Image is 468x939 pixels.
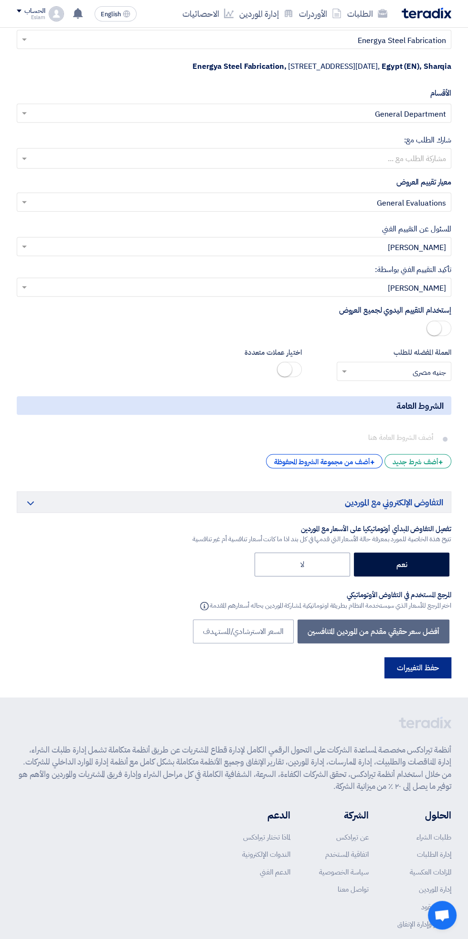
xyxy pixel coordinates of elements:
[316,347,451,358] label: العملة المفضله للطلب
[198,600,451,611] div: اختر المرجع للأسعار الذي سيستخدمة النظام بطريقة اوتوماتيكية لمشاركة الموردين بحاله أسعارهم المقدمة
[416,832,451,842] a: طلبات الشراء
[180,2,236,25] a: الاحصائيات
[17,744,451,793] p: أنظمة تيرادكس مخصصة لمساعدة الشركات على التحول الرقمي الكامل لإدارة قطاع المشتريات عن طريق أنظمة ...
[402,8,451,19] img: Teradix logo
[101,11,121,18] span: English
[236,2,296,25] a: إدارة الموردين
[242,808,290,822] li: الدعم
[397,808,451,822] li: الحلول
[404,134,451,146] label: شارك الطلب مع:
[382,223,451,235] label: المسئول عن التقييم الفني
[397,919,451,929] a: التقارير وإدارة الإنفاق
[384,657,451,678] button: حفظ التغييرات
[17,15,45,20] div: Eslam
[417,849,451,860] a: إدارة الطلبات
[296,2,344,25] a: الأوردرات
[255,553,350,577] label: لا
[242,849,290,860] a: الندوات الإلكترونية
[192,524,451,534] div: تفعيل التفاوض المبدأي أوتوماتيكيا على الأسعار مع الموردين
[336,832,369,842] a: عن تيرادكس
[430,87,451,99] label: الأقسام
[370,457,374,468] span: +
[288,61,380,72] span: [STREET_ADDRESS][DATE],
[24,7,45,15] div: الحساب
[266,454,383,469] div: أضف من مجموعة الشروط المحفوظة
[384,454,451,469] div: أضف شرط جديد
[319,867,369,877] a: سياسة الخصوصية
[260,867,290,877] a: الدعم الفني
[375,264,451,275] label: تأكيد التقييم الفني بواسطة:
[428,901,457,929] a: Open chat
[419,884,451,895] a: إدارة الموردين
[49,6,64,22] img: profile_test.png
[339,305,451,316] label: إستخدام التقييم اليدوي لجميع العروض
[198,590,451,600] div: المرجع المستخدم في التفاوض الأوتوماتيكي
[192,534,451,544] div: تتيح هذة الخاصية للمورد بمعرفة حالة الأسعار التي قدمها في كل بند اذا ما كانت أسعار تنافسية أم غير...
[421,902,451,912] a: إدارة العقود
[338,884,369,895] a: تواصل معنا
[95,6,137,22] button: English
[438,457,443,468] span: +
[354,553,449,577] label: نعم
[243,832,290,842] a: لماذا تختار تيرادكس
[17,396,451,415] h5: الشروط العامة
[192,61,286,72] span: Energya Steel Fabrication,
[17,491,451,513] h5: التفاوض الإلكتروني مع الموردين
[344,2,390,25] a: الطلبات
[382,61,451,72] span: Egypt (EN), Sharqia
[298,620,449,644] label: أفضل سعر حقيقي مقدم من الموردين المتنافسين
[166,347,301,358] label: اختيار عملات متعددة
[319,808,369,822] li: الشركة
[396,176,451,188] label: معيار تقييم العروض
[325,849,369,860] a: اتفاقية المستخدم
[410,867,451,877] a: المزادات العكسية
[193,620,294,644] label: السعر الاسترشادي/المستهدف
[24,428,438,447] input: أضف الشروط العامة هنا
